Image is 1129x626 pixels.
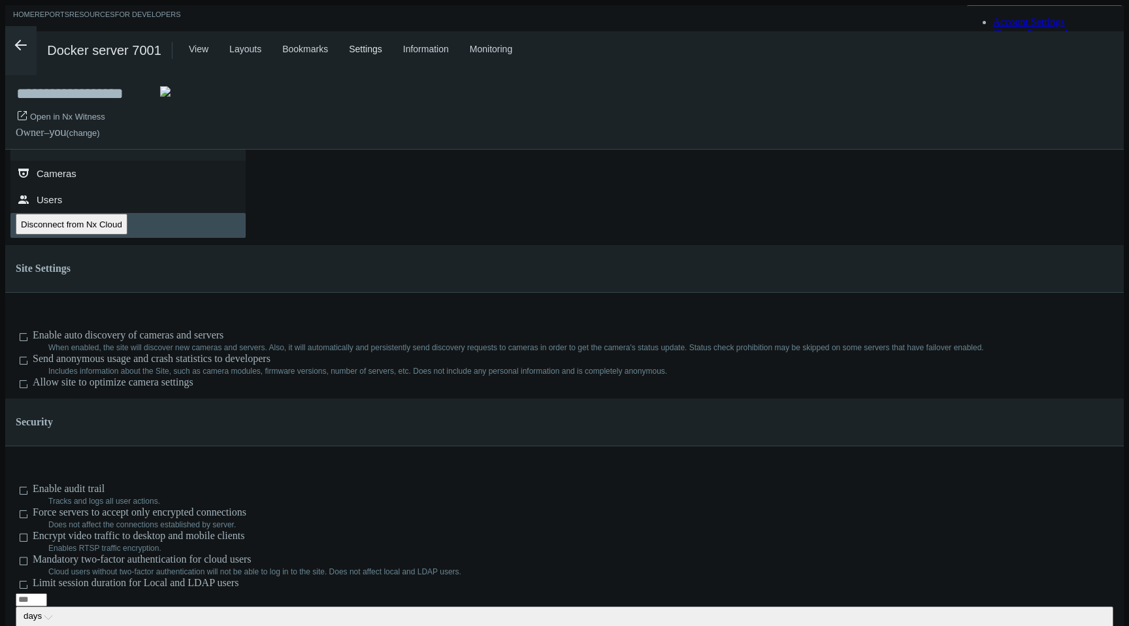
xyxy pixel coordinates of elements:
div: Settings [349,44,382,66]
a: Layouts [229,44,261,54]
span: Send anonymous usage and crash statistics to developers [33,353,270,364]
span: Cloud users without two-factor authentication will not be able to log in to the site. Does not af... [48,567,461,576]
span: Cameras [37,168,76,179]
label: When enabled, the site will discover new cameras and servers. Also, it will automatically and per... [48,343,984,352]
a: Account Settings [993,16,1065,27]
a: (change) [66,128,99,138]
span: Docker server 7001 [47,43,161,58]
a: Open in Nx Witness [30,112,105,122]
h4: Site Settings [16,263,1113,274]
label: Includes information about the Site, such as camera modules, firmware versions, number of servers... [48,367,667,376]
a: Bookmarks [282,44,328,54]
span: Force servers to accept only encrypted connections [33,506,246,518]
span: Owner [16,127,44,138]
span: you [50,127,67,138]
a: Change Password [993,28,1068,39]
a: Reports [35,10,69,27]
span: Mandatory two-factor authentication for cloud users [33,553,252,565]
a: Monitoring [470,44,512,54]
h4: Security [16,416,1113,428]
button: Disconnect from Nx Cloud [16,214,127,235]
span: – [44,127,50,138]
a: Home [13,10,35,27]
span: Users [37,194,62,205]
a: View [189,44,208,54]
a: For Developers [115,10,181,27]
a: Resources [69,10,115,27]
a: Information [403,44,449,54]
